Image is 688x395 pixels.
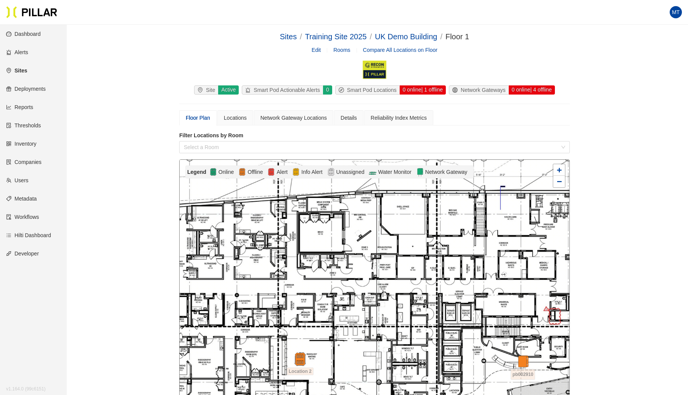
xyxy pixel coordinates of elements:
span: Info Alert [300,168,324,176]
a: Zoom in [553,164,565,176]
span: Unassigned [335,168,366,176]
div: Network Gateway Locations [260,114,327,122]
a: environmentSites [6,67,27,74]
span: Network Gateway [424,168,469,176]
span: pb002910 [511,369,535,380]
span: Floor 1 [445,32,469,41]
span: / [370,32,372,41]
span: / [440,32,442,41]
a: barsHilti Dashboard [6,232,51,238]
img: Recon Pillar Construction [362,60,387,79]
div: Locations [224,114,247,122]
a: dashboardDashboard [6,31,41,37]
label: Filter Locations by Room [179,132,570,140]
div: Network Gateways [449,86,508,94]
span: compass [339,87,347,93]
img: Network Gateway [416,167,424,177]
span: Online [217,168,235,176]
img: Flow-Monitor [369,167,376,177]
a: Compare All Locations on Floor [363,47,437,53]
div: Reliability Index Metrics [371,114,427,122]
a: Sites [280,32,297,41]
a: teamUsers [6,177,29,183]
img: Alert [267,167,275,177]
span: − [557,177,562,186]
span: Alert [275,168,289,176]
a: giftDeployments [6,86,46,92]
span: / [300,32,302,41]
span: Offline [246,168,264,176]
a: auditWorkflows [6,214,39,220]
a: Training Site 2025 [305,32,367,41]
img: Offline [238,167,246,177]
a: exceptionThresholds [6,122,41,128]
a: qrcodeInventory [6,141,37,147]
img: pod-offline.df94d192.svg [293,352,307,366]
a: alertAlerts [6,49,28,55]
span: Water Monitor [376,168,413,176]
span: + [557,165,562,175]
div: Smart Pod Actionable Alerts [242,86,323,94]
span: MT [672,6,680,18]
a: alertSmart Pod Actionable Alerts0 [240,85,333,95]
div: Smart Pod Locations [336,86,400,94]
div: Legend [187,168,209,176]
a: Zoom out [553,176,565,187]
img: gateway-offline.d96533cd.svg [516,355,530,369]
a: Rooms [333,47,350,53]
a: tagMetadata [6,196,37,202]
span: global [452,87,461,93]
a: line-chartReports [6,104,33,110]
span: Location 2 [287,368,313,375]
div: 0 online | 1 offline [399,85,446,95]
span: alert [245,87,254,93]
img: Unassigned [327,167,335,177]
img: Alert [292,167,300,177]
a: apiDeveloper [6,250,39,257]
a: UK Demo Building [375,32,437,41]
div: Details [341,114,357,122]
a: solutionCompanies [6,159,42,165]
div: Floor Plan [186,114,210,122]
div: Site [195,86,218,94]
div: pb002910 [510,355,536,360]
div: Active [218,85,239,95]
div: 0 online | 4 offline [508,85,555,95]
div: 0 [323,85,332,95]
img: Online [209,167,217,177]
a: Edit [312,46,321,54]
div: Location 2 [287,352,313,366]
img: Pillar Technologies [6,6,57,18]
span: environment [198,87,206,93]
